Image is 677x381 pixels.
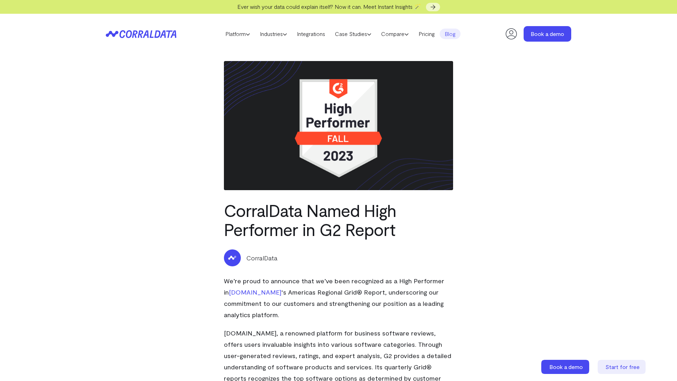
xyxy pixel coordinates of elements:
span: Ever wish your data could explain itself? Now it can. Meet Instant Insights 🪄 [237,3,421,10]
a: Platform [220,29,255,39]
a: Book a demo [524,26,571,42]
a: Blog [440,29,461,39]
h1: CorralData Named High Performer in G2 Report [224,201,453,239]
a: Start for free [598,360,647,374]
a: Book a demo [541,360,591,374]
p: CorralData [246,253,277,262]
span: Book a demo [549,363,583,370]
a: Pricing [414,29,440,39]
span: Start for free [605,363,640,370]
a: Compare [376,29,414,39]
span: We’re proud to announce that we’ve been recognized as a High Performer in ‘s Americas Regional Gr... [224,277,444,319]
a: Integrations [292,29,330,39]
a: Case Studies [330,29,376,39]
a: Industries [255,29,292,39]
a: [DOMAIN_NAME] [229,288,281,296]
